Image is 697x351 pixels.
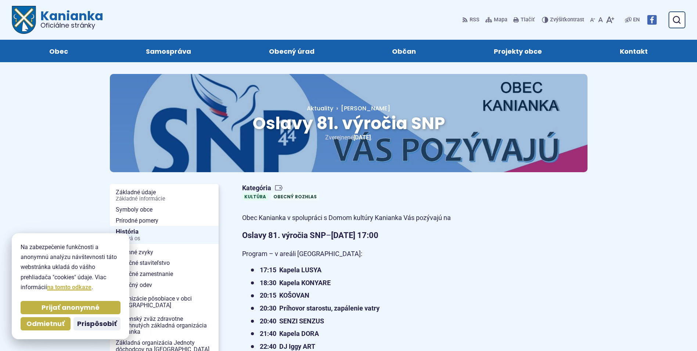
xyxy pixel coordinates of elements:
span: História [116,226,213,244]
span: Tlačiť [521,17,535,23]
span: Základné údaje [116,187,213,204]
span: RSS [470,15,479,24]
span: Projekty obce [494,40,542,62]
a: Občan [361,40,448,62]
span: [DATE] [353,134,371,141]
a: na tomto odkaze [47,284,91,291]
a: Samospráva [114,40,223,62]
button: Odmietnuť [21,317,71,330]
strong: 20:40 SENZI SENZUS [260,317,324,325]
a: Logo Kanianka, prejsť na domovskú stránku. [12,6,103,34]
span: Mapa [494,15,507,24]
span: Oslavy 81. výročia SNP [252,111,445,135]
a: Základné údajeZákladné informácie [110,187,219,204]
a: Obecný rozhlas [271,193,319,201]
strong: 20:15 KOŠOVAN [260,291,309,299]
strong: 20:30 Príhovor starostu, zapálenie vatry [260,304,380,312]
span: Tradičný odev [116,280,213,291]
span: Základné informácie [116,196,213,202]
span: Zvýšiť [550,17,564,23]
a: Mapa [484,12,509,28]
button: Prijať anonymné [21,301,121,314]
a: HistóriaČasová os [110,226,219,244]
button: Zväčšiť veľkosť písma [604,12,616,28]
strong: 18:30 Kapela KONYARE [260,279,331,287]
span: Samospráva [146,40,191,62]
a: Symboly obce [110,204,219,215]
a: Kontakt [588,40,679,62]
strong: Oslavy 81. výročia SNP [242,231,326,240]
p: Zverejnené . [133,132,564,142]
span: EN [633,15,640,24]
span: Oficiálne stránky [40,22,103,29]
a: Aktuality [307,104,333,113]
button: Tlačiť [512,12,536,28]
span: Organizácie pôsobiace v obci [GEOGRAPHIC_DATA] [116,293,213,311]
span: Rodinné zvyky [116,247,213,258]
span: Tradičné zamestnanie [116,269,213,280]
a: Slovenský zväz zdravotne postihnutých základná organizácia Kanianka [110,313,219,337]
span: Obecný úrad [269,40,315,62]
span: Kontakt [620,40,648,62]
span: [PERSON_NAME] [341,104,390,113]
a: EN [632,15,641,24]
strong: [DATE] 17:00 [331,231,378,240]
button: Nastaviť pôvodnú veľkosť písma [597,12,604,28]
a: [PERSON_NAME] [333,104,390,113]
span: Časová os [116,236,213,242]
span: Prispôsobiť [77,320,117,328]
button: Prispôsobiť [73,317,121,330]
strong: 22:40 DJ Iggy ART [260,343,315,350]
button: Zvýšiťkontrast [542,12,586,28]
span: Obec [49,40,68,62]
a: Prírodné pomery [110,215,219,226]
a: Obecný úrad [237,40,346,62]
a: Tradičný odev [110,280,219,291]
span: kontrast [550,17,584,23]
a: Obec [18,40,100,62]
span: Prírodné pomery [116,215,213,226]
a: Organizácie pôsobiace v obci [GEOGRAPHIC_DATA] [110,293,219,311]
p: Obec Kanianka v spolupráci s Domom kultúry Kanianka Vás pozývajú na [242,212,503,224]
a: Rodinné zvyky [110,247,219,258]
a: Kultúra [242,193,268,201]
a: RSS [462,12,481,28]
p: Na zabezpečenie funkčnosti a anonymnú analýzu návštevnosti táto webstránka ukladá do vášho prehli... [21,242,121,292]
img: Prejsť na domovskú stránku [12,6,36,34]
span: Kategória [242,184,322,192]
span: Odmietnuť [26,320,65,328]
span: Tradičné staviteľstvo [116,258,213,269]
a: Tradičné staviteľstvo [110,258,219,269]
strong: 17:15 Kapela LUSYA [260,266,321,274]
span: Kanianka [36,10,103,29]
a: Projekty obce [462,40,574,62]
span: Slovenský zväz zdravotne postihnutých základná organizácia Kanianka [116,313,213,337]
p: – [242,228,503,242]
p: Program – v areáli [GEOGRAPHIC_DATA]: [242,248,503,260]
span: Občan [392,40,416,62]
img: Prejsť na Facebook stránku [647,15,657,25]
span: Prijať anonymné [42,304,100,312]
strong: 21:40 Kapela DORA [260,330,319,337]
button: Zmenšiť veľkosť písma [589,12,597,28]
a: Tradičné zamestnanie [110,269,219,280]
span: Symboly obce [116,204,213,215]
